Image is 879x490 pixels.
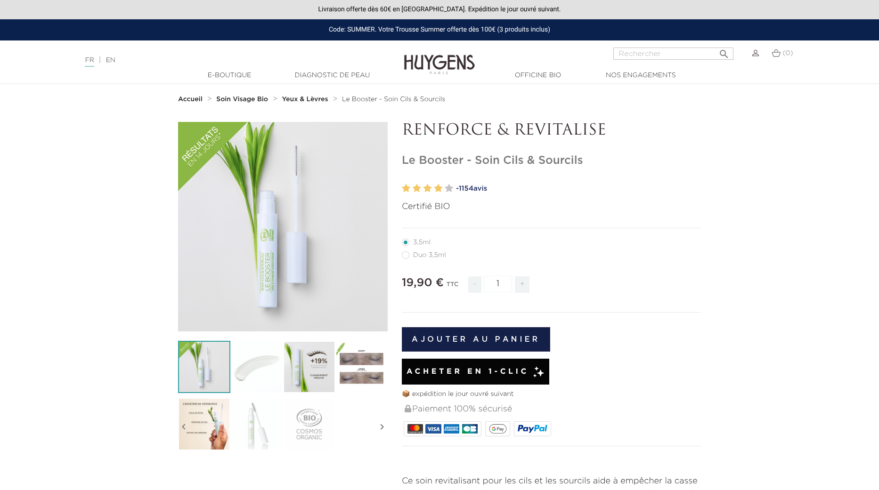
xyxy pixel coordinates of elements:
[613,48,733,60] input: Rechercher
[85,57,94,67] a: FR
[404,40,475,76] img: Huygens
[285,71,379,80] a: Diagnostic de peau
[216,96,268,103] strong: Soin Visage Bio
[178,341,230,393] img: Le Booster - Soin Cils & Sourcils
[404,399,701,419] div: Paiement 100% sécurisé
[594,71,688,80] a: Nos engagements
[178,96,204,103] a: Accueil
[468,276,481,293] span: -
[402,122,701,140] p: RENFORCE & REVITALISE
[407,424,423,434] img: MASTERCARD
[80,55,359,66] div: |
[402,277,444,289] span: 19,90 €
[402,239,442,246] label: 3,5ml
[178,403,189,450] i: 
[413,182,421,195] label: 2
[491,71,585,80] a: Officine Bio
[425,424,441,434] img: VISA
[462,424,478,434] img: CB_NATIONALE
[402,182,410,195] label: 1
[444,424,459,434] img: AMEX
[489,424,507,434] img: google_pay
[282,96,328,103] strong: Yeux & Lèvres
[716,45,732,57] button: 
[182,71,277,80] a: E-Boutique
[782,50,793,56] span: (0)
[106,57,115,64] a: EN
[342,96,445,103] a: Le Booster - Soin Cils & Sourcils
[216,96,270,103] a: Soin Visage Bio
[484,276,512,292] input: Quantité
[445,182,453,195] label: 5
[456,182,701,196] a: -1154avis
[446,274,458,300] div: TTC
[402,251,457,259] label: Duo 3,5ml
[405,405,411,412] img: Paiement 100% sécurisé
[515,276,530,293] span: +
[402,389,701,399] p: 📦 expédition le jour ouvré suivant
[402,327,550,352] button: Ajouter au panier
[402,154,701,168] h1: Le Booster - Soin Cils & Sourcils
[178,96,203,103] strong: Accueil
[423,182,432,195] label: 3
[459,185,473,192] span: 1154
[402,201,701,213] p: Certifié BIO
[718,46,730,57] i: 
[282,96,331,103] a: Yeux & Lèvres
[434,182,442,195] label: 4
[376,403,388,450] i: 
